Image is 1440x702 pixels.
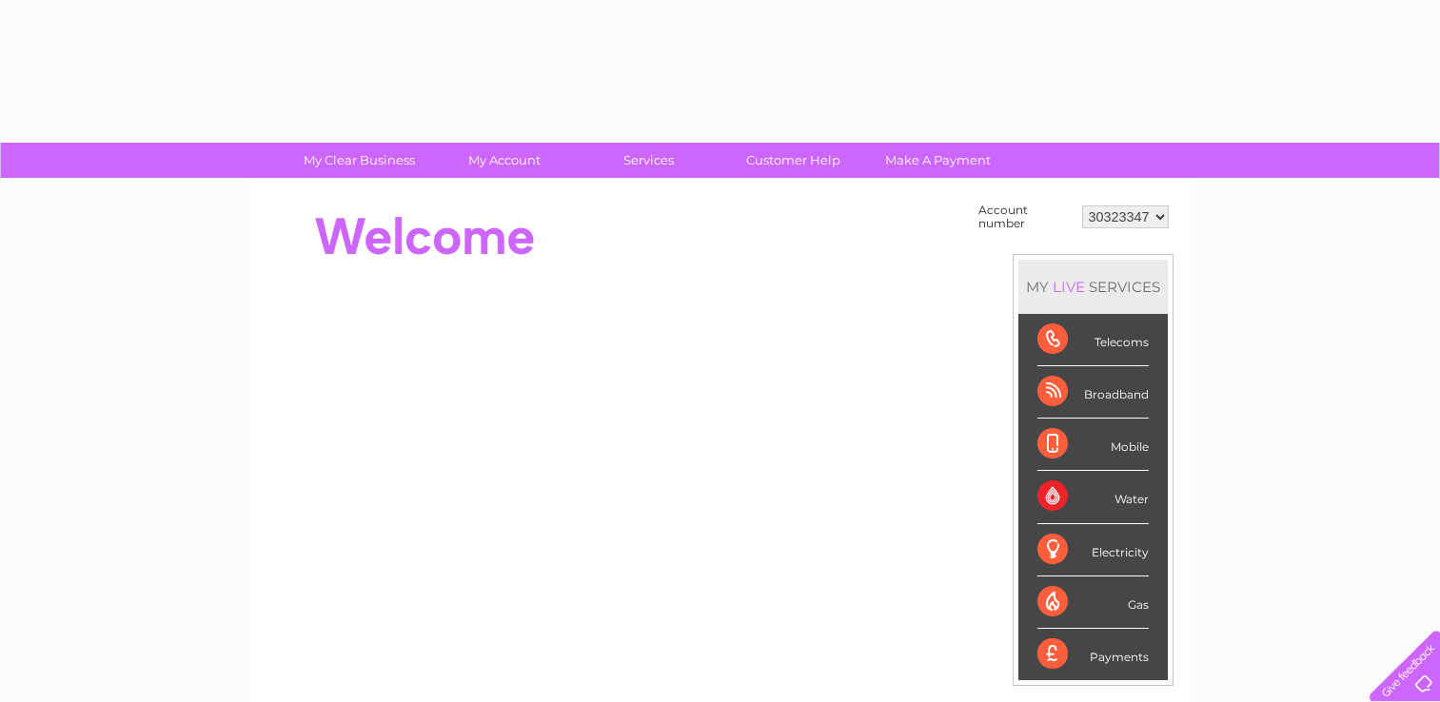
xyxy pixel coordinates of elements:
[570,143,727,178] a: Services
[1037,471,1149,523] div: Water
[1037,314,1149,366] div: Telecoms
[1018,260,1168,314] div: MY SERVICES
[715,143,872,178] a: Customer Help
[974,199,1077,235] td: Account number
[1037,576,1149,629] div: Gas
[281,143,438,178] a: My Clear Business
[1037,419,1149,471] div: Mobile
[1037,366,1149,419] div: Broadband
[1049,278,1089,296] div: LIVE
[1037,524,1149,576] div: Electricity
[425,143,582,178] a: My Account
[859,143,1016,178] a: Make A Payment
[1037,629,1149,680] div: Payments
